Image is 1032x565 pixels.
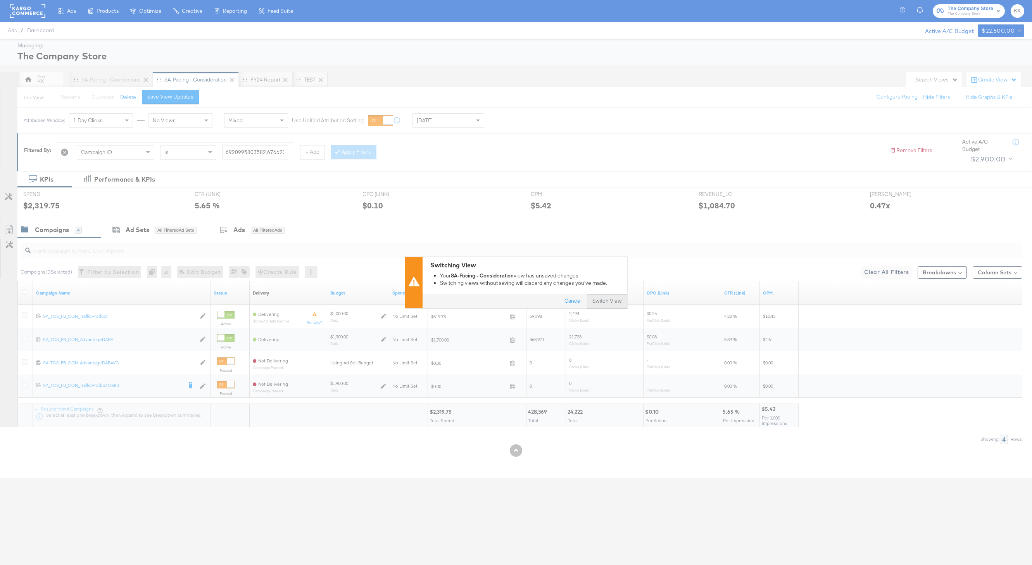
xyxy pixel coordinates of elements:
[440,279,623,287] li: Switching views without saving will discard any changes you've made.
[559,295,587,308] button: Cancel
[430,261,623,270] div: Switching View
[451,272,514,279] strong: SA-Pacing - Consideration
[440,272,623,280] li: Your view has unsaved changes.
[587,295,627,308] button: Switch View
